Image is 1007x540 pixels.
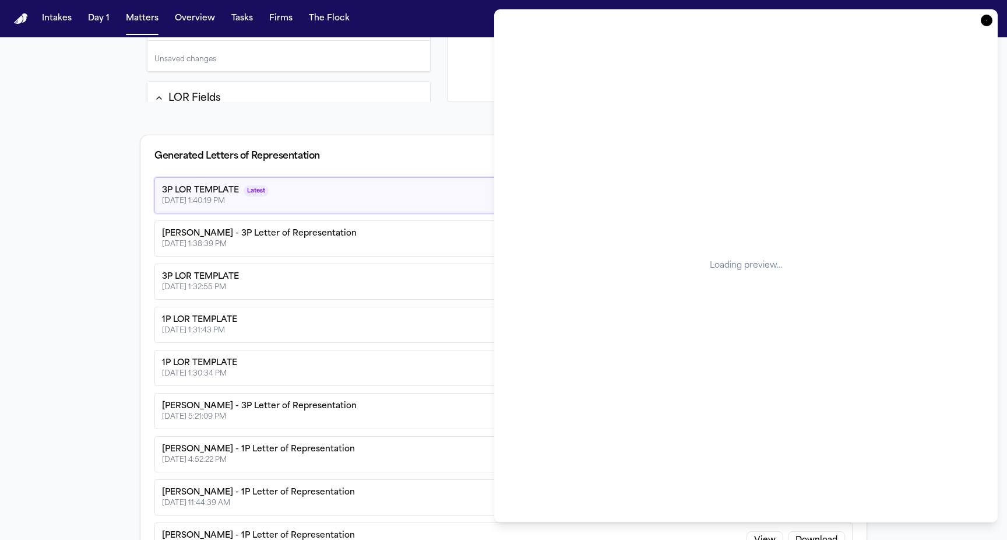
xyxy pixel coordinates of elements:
div: 1P LOR TEMPLATE [162,314,237,326]
div: 1P LOR TEMPLATE [162,357,237,369]
div: [DATE] 11:44:39 AM [162,499,355,508]
div: [PERSON_NAME] - 1P Letter of Representation [162,487,355,499]
div: Generated Letters of Representation [154,149,320,163]
button: Intakes [37,8,76,29]
div: [DATE] 1:31:43 PM [162,326,237,335]
button: Overview [170,8,220,29]
button: Firms [265,8,297,29]
button: Matters [121,8,163,29]
button: The Flock [304,8,354,29]
div: [DATE] 1:38:39 PM [162,240,357,249]
div: [PERSON_NAME] - 3P Letter of Representation [162,228,357,240]
div: [DATE] 4:52:22 PM [162,455,355,465]
a: Home [14,13,28,24]
div: 3P LOR TEMPLATE [162,271,239,283]
img: Finch Logo [14,13,28,24]
span: Unsaved changes [154,55,216,64]
button: Day 1 [83,8,114,29]
div: Loading preview… [509,24,983,508]
span: Latest [244,185,269,197]
div: Latest generated Letter of Representation [154,177,853,213]
div: 3P LOR TEMPLATE [162,185,239,197]
button: Tasks [227,8,258,29]
div: [DATE] 5:21:09 PM [162,412,357,422]
div: [DATE] 1:32:55 PM [162,283,239,292]
div: [DATE] 1:30:34 PM [162,369,237,378]
div: [PERSON_NAME] - 1P Letter of Representation [162,444,355,455]
div: LOR Fields [168,91,221,106]
button: LOR Fields [147,89,430,108]
div: [DATE] 1:40:19 PM [162,197,269,206]
div: [PERSON_NAME] - 3P Letter of Representation [162,401,357,412]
